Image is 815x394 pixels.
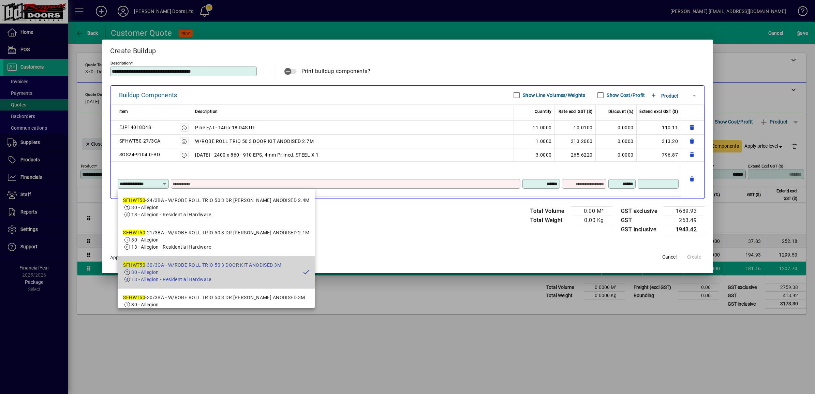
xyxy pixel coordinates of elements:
td: 1943.42 [664,225,705,234]
td: GST [618,216,664,225]
td: 1689.93 [664,206,705,216]
div: SFHWT50-27/3CA [119,137,161,145]
td: 313.20 [637,134,681,148]
td: 110.11 [637,121,681,134]
span: Item [119,107,128,116]
td: 11.0000 [514,121,555,134]
td: W/ROBE ROLL TRIO 50 3 DOOR KIT ANODISED 2.7M [192,134,514,148]
div: FJP14018D4S [119,123,151,131]
span: Create [687,253,701,261]
label: Show Line Volumes/Weights [521,92,585,99]
td: 3.0000 [514,148,555,162]
td: [DATE] - 2400 x 860 - 910 EPS, 4mm Primed, STEEL X 1 [192,148,514,162]
label: Show Cost/Profit [605,92,645,99]
td: 0.0000 [596,148,637,162]
td: 0.0000 [596,134,637,148]
span: Print buildup components? [301,68,371,74]
td: 0.00 Kg [571,216,612,225]
td: Total Weight [527,216,571,225]
mat-label: Description [110,60,131,65]
div: 265.6220 [558,151,593,159]
span: Description [195,107,218,116]
td: 253.49 [664,216,705,225]
span: Apply [110,255,122,260]
button: Create [683,251,705,263]
td: GST inclusive [618,225,664,234]
td: 796.87 [637,148,681,162]
span: Cancel [662,253,677,261]
td: 0.00 M³ [571,206,612,216]
span: Discount (%) [608,107,634,116]
span: Extend excl GST ($) [639,107,678,116]
td: 0.0000 [596,121,637,134]
h2: Create Buildup [102,40,713,59]
div: 313.2000 [558,137,593,145]
td: Pine F/J - 140 x 18 D4S UT [192,121,514,134]
div: SOS24-9104.0-BD [119,150,160,159]
div: Buildup Components [119,90,177,101]
span: Quantity [535,107,552,116]
div: 10.0100 [558,123,593,132]
td: Total Volume [527,206,571,216]
td: 1.0000 [514,134,555,148]
td: GST exclusive [618,206,664,216]
button: Cancel [658,251,680,263]
span: Rate excl GST ($) [559,107,593,116]
span: % to all lines [204,255,229,260]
